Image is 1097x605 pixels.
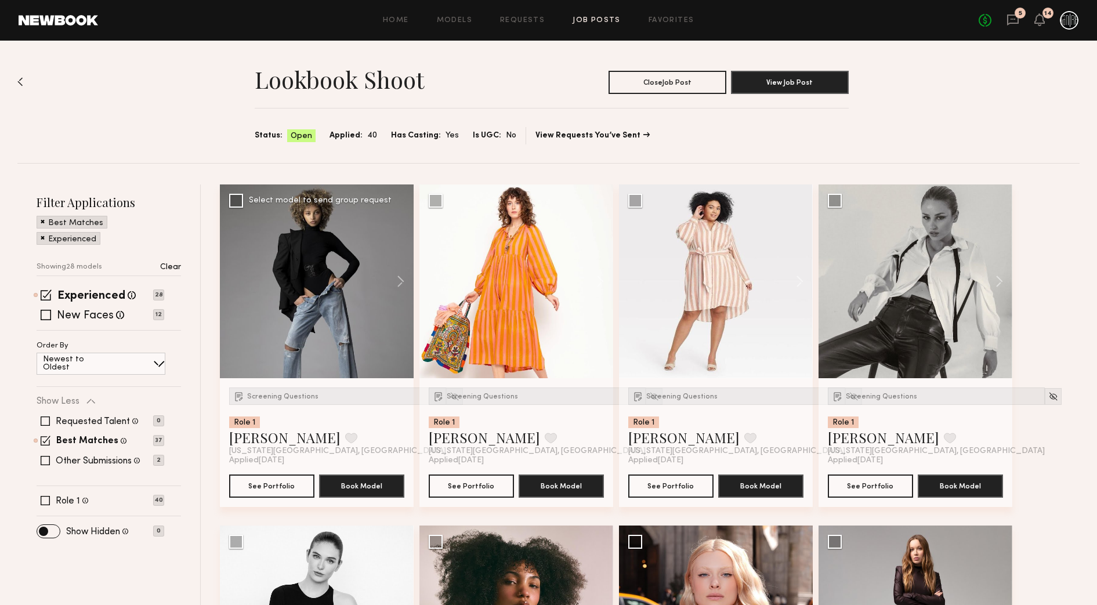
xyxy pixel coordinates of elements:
a: Favorites [649,17,694,24]
span: Screening Questions [646,393,718,400]
div: Select model to send group request [249,197,392,205]
img: Submission Icon [832,390,843,402]
h2: Filter Applications [37,194,181,210]
span: Applied: [330,129,363,142]
a: [PERSON_NAME] [828,428,939,447]
div: Applied [DATE] [229,456,404,465]
div: Role 1 [229,416,260,428]
span: Yes [446,129,459,142]
button: Book Model [718,474,803,498]
button: Book Model [519,474,604,498]
span: Is UGC: [473,129,501,142]
span: Has Casting: [391,129,441,142]
button: See Portfolio [828,474,913,498]
a: Book Model [519,480,604,490]
p: 40 [153,495,164,506]
a: Home [383,17,409,24]
span: Screening Questions [846,393,917,400]
p: Newest to Oldest [43,356,112,372]
p: 2 [153,455,164,466]
p: 37 [153,435,164,446]
a: Book Model [319,480,404,490]
label: Best Matches [56,437,118,446]
a: [PERSON_NAME] [628,428,740,447]
p: Showing 28 models [37,263,102,271]
label: Role 1 [56,497,80,506]
img: Submission Icon [233,390,245,402]
button: See Portfolio [229,474,314,498]
label: New Faces [57,310,114,322]
a: Job Posts [573,17,621,24]
div: Role 1 [429,416,459,428]
label: Requested Talent [56,417,130,426]
img: Unhide Model [1048,392,1058,401]
a: Models [437,17,472,24]
img: Submission Icon [433,390,444,402]
span: No [506,129,516,142]
label: Show Hidden [66,527,120,537]
button: CloseJob Post [609,71,726,94]
p: Clear [160,263,181,271]
p: Best Matches [48,219,103,227]
p: 12 [153,309,164,320]
div: Role 1 [828,416,859,428]
span: Screening Questions [447,393,518,400]
span: [US_STATE][GEOGRAPHIC_DATA], [GEOGRAPHIC_DATA] [229,447,446,456]
span: Status: [255,129,283,142]
button: See Portfolio [429,474,514,498]
a: 5 [1007,13,1019,28]
p: 28 [153,289,164,300]
img: Submission Icon [632,390,644,402]
span: [US_STATE][GEOGRAPHIC_DATA], [GEOGRAPHIC_DATA] [828,447,1045,456]
a: [PERSON_NAME] [229,428,341,447]
a: Book Model [718,480,803,490]
div: 5 [1019,10,1022,17]
p: Show Less [37,397,79,406]
button: View Job Post [731,71,849,94]
div: Applied [DATE] [628,456,803,465]
img: Back to previous page [17,77,23,86]
p: Order By [37,342,68,350]
a: Requests [500,17,545,24]
span: [US_STATE][GEOGRAPHIC_DATA], [GEOGRAPHIC_DATA] [628,447,845,456]
button: Book Model [918,474,1003,498]
p: 0 [153,415,164,426]
span: 40 [367,129,377,142]
div: Applied [DATE] [429,456,604,465]
button: See Portfolio [628,474,714,498]
p: 0 [153,526,164,537]
p: Experienced [48,236,96,244]
div: Role 1 [628,416,659,428]
h1: Lookbook shoot [255,65,424,94]
a: Book Model [918,480,1003,490]
span: [US_STATE][GEOGRAPHIC_DATA], [GEOGRAPHIC_DATA] [429,447,646,456]
label: Experienced [57,291,125,302]
label: Other Submissions [56,457,132,466]
div: 14 [1044,10,1052,17]
button: Book Model [319,474,404,498]
span: Screening Questions [247,393,318,400]
a: View Requests You’ve Sent [535,132,650,140]
span: Open [291,131,312,142]
div: Applied [DATE] [828,456,1003,465]
a: [PERSON_NAME] [429,428,540,447]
